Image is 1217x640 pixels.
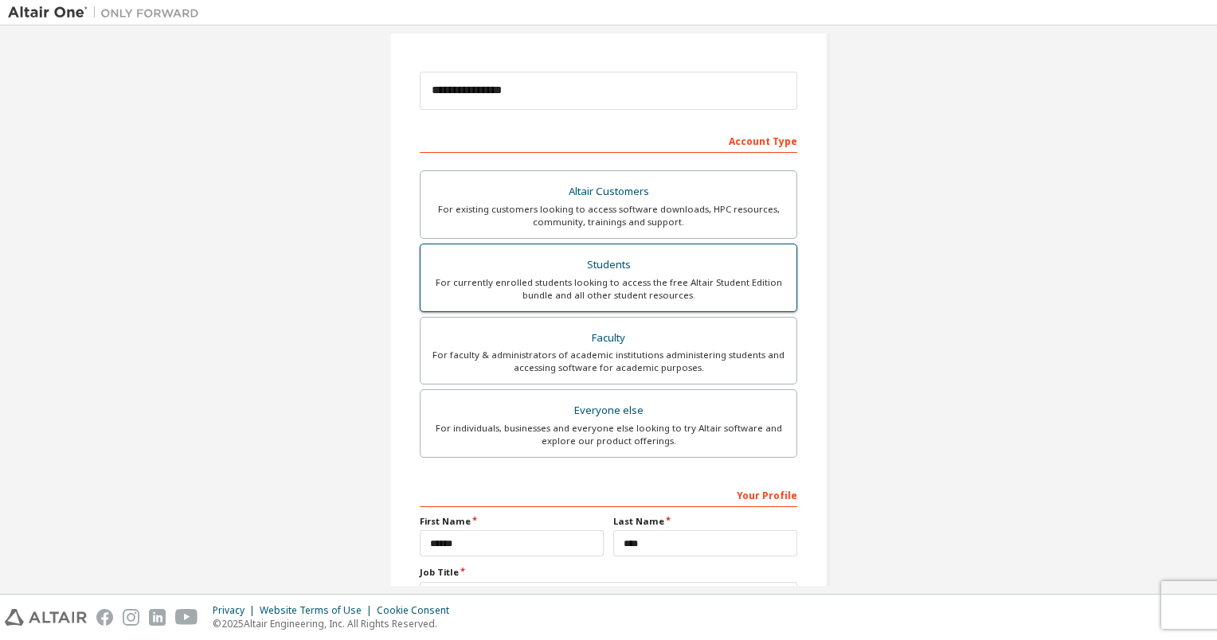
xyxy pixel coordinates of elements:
div: Students [430,254,787,276]
img: Altair One [8,5,207,21]
div: For existing customers looking to access software downloads, HPC resources, community, trainings ... [430,203,787,228]
p: © 2025 Altair Engineering, Inc. All Rights Reserved. [213,617,459,630]
div: Website Terms of Use [260,604,377,617]
div: Your Profile [420,482,797,507]
div: Faculty [430,327,787,349]
img: altair_logo.svg [5,609,87,626]
img: instagram.svg [123,609,139,626]
label: Job Title [420,566,797,579]
label: Last Name [613,515,797,528]
div: Privacy [213,604,260,617]
div: For faculty & administrators of academic institutions administering students and accessing softwa... [430,349,787,374]
div: Everyone else [430,400,787,422]
label: First Name [420,515,604,528]
img: youtube.svg [175,609,198,626]
div: For currently enrolled students looking to access the free Altair Student Edition bundle and all ... [430,276,787,302]
div: For individuals, businesses and everyone else looking to try Altair software and explore our prod... [430,422,787,447]
img: linkedin.svg [149,609,166,626]
div: Account Type [420,127,797,153]
div: Altair Customers [430,181,787,203]
img: facebook.svg [96,609,113,626]
div: Cookie Consent [377,604,459,617]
